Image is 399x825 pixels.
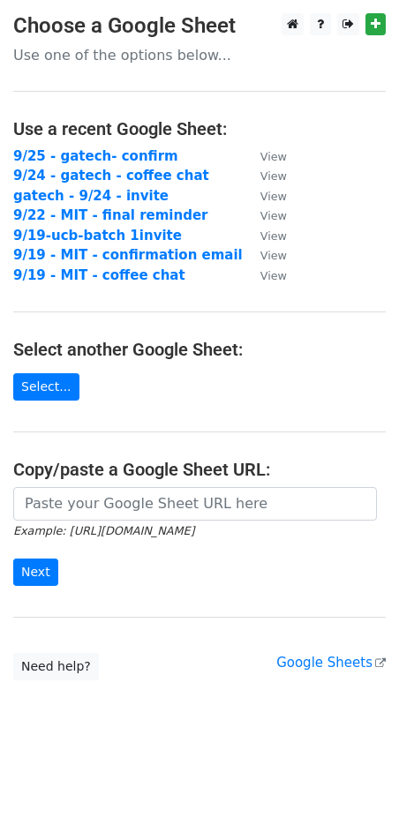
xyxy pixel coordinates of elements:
a: View [243,247,287,263]
a: View [243,207,287,223]
small: View [260,209,287,222]
input: Paste your Google Sheet URL here [13,487,377,521]
input: Next [13,559,58,586]
small: Example: [URL][DOMAIN_NAME] [13,524,194,537]
a: Select... [13,373,79,401]
a: 9/19 - MIT - confirmation email [13,247,243,263]
small: View [260,269,287,282]
a: 9/25 - gatech- confirm [13,148,178,164]
h3: Choose a Google Sheet [13,13,386,39]
a: 9/19-ucb-batch 1invite [13,228,182,244]
h4: Use a recent Google Sheet: [13,118,386,139]
a: Google Sheets [276,655,386,671]
a: View [243,168,287,184]
a: Need help? [13,653,99,680]
small: View [260,249,287,262]
small: View [260,229,287,243]
a: gatech - 9/24 - invite [13,188,169,204]
a: View [243,228,287,244]
a: View [243,148,287,164]
p: Use one of the options below... [13,46,386,64]
h4: Copy/paste a Google Sheet URL: [13,459,386,480]
small: View [260,150,287,163]
small: View [260,190,287,203]
a: 9/22 - MIT - final reminder [13,207,207,223]
a: View [243,267,287,283]
a: View [243,188,287,204]
a: 9/24 - gatech - coffee chat [13,168,209,184]
h4: Select another Google Sheet: [13,339,386,360]
small: View [260,169,287,183]
a: 9/19 - MIT - coffee chat [13,267,185,283]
